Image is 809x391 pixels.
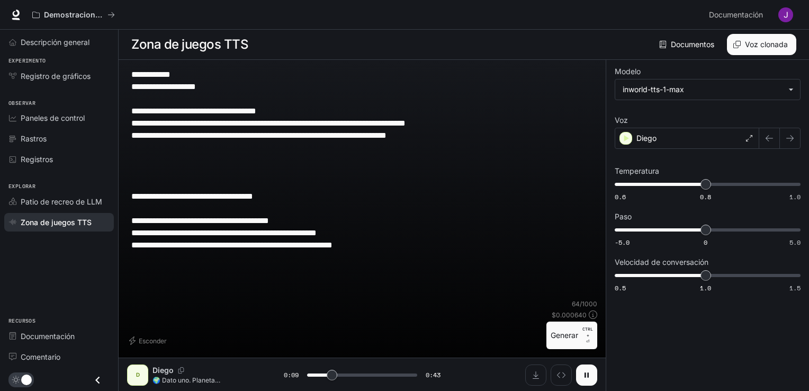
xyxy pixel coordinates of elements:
font: inworld-tts-1-max [623,85,684,94]
font: $ [552,311,556,319]
a: Patio de recreo de LLM [4,192,114,211]
font: Explorar [8,183,35,190]
span: Alternar modo oscuro [21,374,32,385]
font: 0.5 [615,283,626,292]
button: Inspeccionar [551,365,572,386]
font: / [580,300,582,308]
font: 0.000640 [556,311,587,319]
font: Rastros [21,134,47,143]
font: Comentario [21,352,60,361]
font: Registros [21,155,53,164]
button: Voz clonada [727,34,796,55]
font: Esconder [139,337,167,345]
a: Documentos [657,34,718,55]
font: Zona de juegos TTS [131,37,248,52]
font: Velocidad de conversación [615,257,708,266]
font: Zona de juegos TTS [21,218,92,227]
a: Rastros [4,129,114,148]
font: Modelo [615,67,641,76]
font: Generar [551,331,578,340]
font: D [136,371,140,378]
font: Experimento [8,57,46,64]
font: Recursos [8,317,35,324]
font: Paso [615,212,632,221]
a: Registro de gráficos [4,67,114,85]
a: Descripción general [4,33,114,51]
font: -5.0 [615,238,630,247]
font: 0.6 [615,192,626,201]
a: Comentario [4,348,114,366]
font: Voz clonada [745,40,788,49]
font: Temperatura [615,166,659,175]
a: Documentación [4,327,114,345]
font: Descripción general [21,38,89,47]
button: Cerrar cajón [86,369,110,391]
font: 5.0 [789,238,801,247]
font: 64 [572,300,580,308]
font: Patio de recreo de LLM [21,197,102,206]
button: Todos los espacios de trabajo [28,4,120,25]
a: Registros [4,150,114,168]
font: Documentos [671,40,714,49]
font: Documentación [709,10,763,19]
button: Descargar audio [525,365,546,386]
font: Demostraciones de IA en el mundo [44,10,172,19]
font: Registro de gráficos [21,72,91,81]
div: inworld-tts-1-max [615,79,800,100]
font: 1.5 [789,283,801,292]
button: GenerarCTRL +⏎ [546,322,597,349]
font: CTRL + [582,326,593,338]
font: 0:43 [426,370,441,379]
font: 1.0 [700,283,711,292]
font: Voz [615,115,628,125]
font: ⏎ [586,339,590,344]
font: Documentación [21,332,75,341]
button: Avatar de usuario [775,4,796,25]
font: 0:09 [284,370,299,379]
font: 0.8 [700,192,711,201]
button: Copiar ID de voz [174,367,188,374]
font: Diego [636,134,657,143]
a: Zona de juegos TTS [4,213,114,232]
font: 0 [704,238,707,247]
font: 1.0 [789,192,801,201]
a: Documentación [705,4,771,25]
img: Avatar de usuario [778,7,793,22]
font: Observar [8,100,35,106]
a: Paneles de control [4,109,114,127]
font: Diego [152,366,174,375]
font: Paneles de control [21,113,85,122]
button: Esconder [127,332,171,349]
font: 1000 [582,300,597,308]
